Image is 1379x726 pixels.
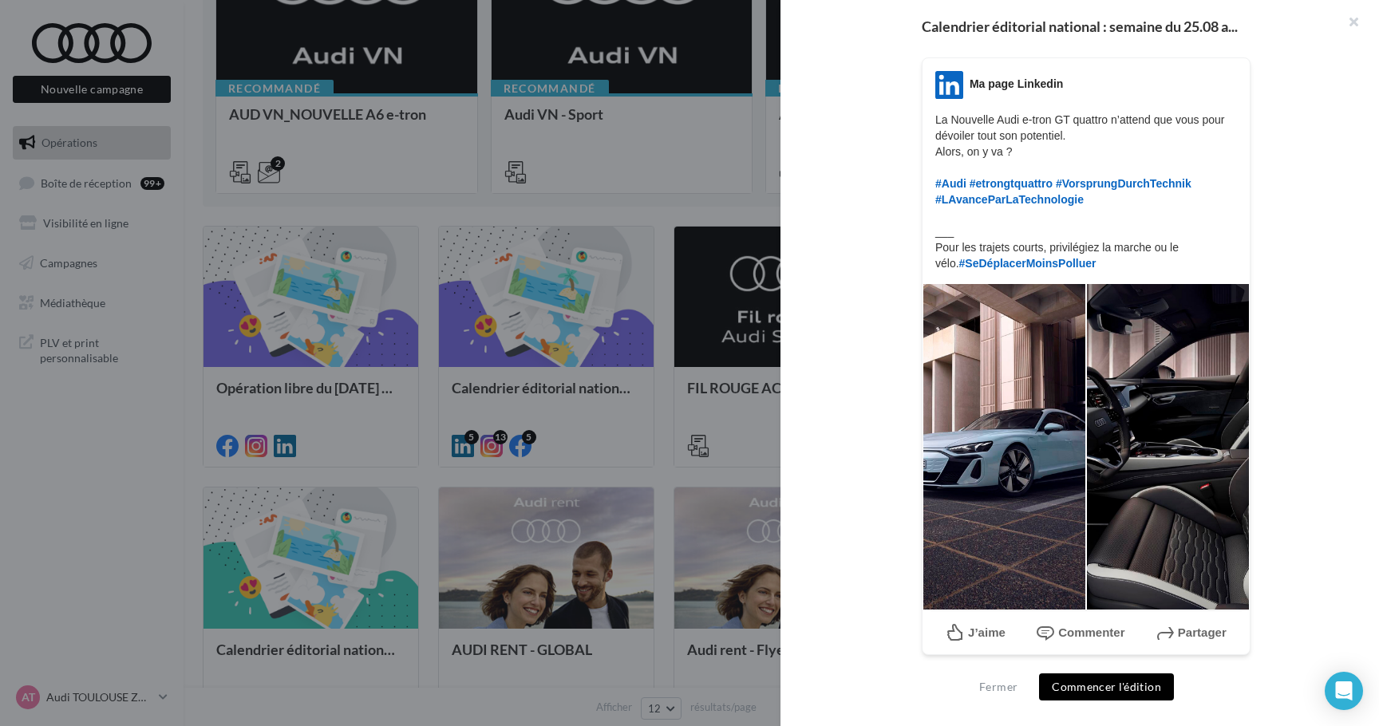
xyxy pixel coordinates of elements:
[973,677,1024,696] button: Fermer
[935,112,1237,271] p: La Nouvelle Audi e-tron GT quattro n’attend que vous pour dévoiler tout son potentiel. Alors, on ...
[1178,625,1227,639] span: Partager
[922,655,1251,676] div: La prévisualisation est non-contractuelle
[1056,177,1191,190] span: #VorsprungDurchTechnik
[1039,673,1174,700] button: Commencer l'édition
[959,257,1096,270] span: #SeDéplacerMoinsPolluer
[1058,625,1124,639] span: Commenter
[935,193,1084,206] span: #LAvanceParLaTechnologie
[1325,672,1363,710] div: Open Intercom Messenger
[922,19,1238,34] span: Calendrier éditorial national : semaine du 25.08 a...
[970,177,1053,190] span: #etrongtquattro
[935,177,966,190] span: #Audi
[970,76,1063,92] div: Ma page Linkedin
[968,625,1006,639] span: J’aime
